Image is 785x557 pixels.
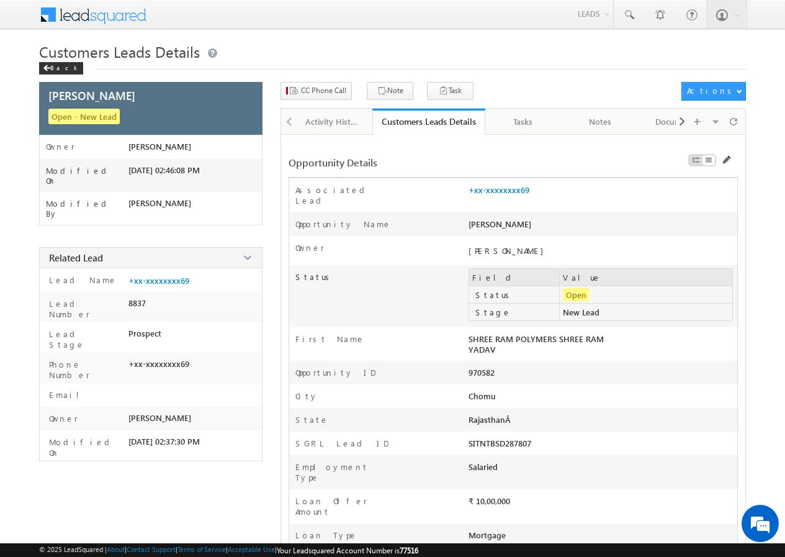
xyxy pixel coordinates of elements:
[367,82,413,100] button: Note
[46,274,117,285] label: Lead Name
[177,545,226,553] a: Terms of Service
[639,109,716,135] a: Documents
[372,109,485,135] a: Customers Leads Details
[39,62,83,75] div: Back
[295,219,392,229] label: Opportunity Name
[469,438,630,455] div: SITNTBSD287807
[289,156,584,169] div: Opportunity Details
[562,109,639,135] a: Notes
[280,82,352,100] button: CC Phone Call
[472,307,562,317] label: Stage
[295,461,396,482] label: Employment Type
[485,109,562,135] a: Tasks
[295,242,325,253] label: Owner
[48,88,135,103] span: [PERSON_NAME]
[295,530,357,540] label: Loan Type
[46,437,123,458] label: Modified On
[48,109,120,124] span: Open - New Lead
[469,461,630,479] div: Salaried
[469,414,630,432] div: RajasthanÂ
[305,114,361,129] div: Activity History
[289,265,469,283] label: Status
[469,269,559,286] td: Field
[495,114,551,129] div: Tasks
[681,82,745,101] button: Actions
[472,289,562,300] label: Status
[469,219,630,236] div: [PERSON_NAME]
[469,496,630,513] div: ₹ 10,00,000
[295,109,372,135] a: Activity History
[128,437,200,446] span: [DATE] 02:37:30 PM
[46,389,89,400] label: Email
[46,166,128,186] label: Modified On
[295,414,329,425] label: State
[295,184,396,206] label: Associated Lead
[563,288,590,301] span: Open
[687,85,736,96] div: Actions
[128,276,189,286] a: +xx-xxxxxxxx69
[49,251,103,264] span: Related Lead
[46,298,123,319] label: Lead Number
[559,304,732,321] td: New Lead
[295,496,396,517] label: Loan Offer Amount
[277,546,418,555] span: Your Leadsquared Account Number is
[295,391,318,401] label: City
[128,359,189,369] span: +xx-xxxxxxxx69
[469,391,630,408] div: Chomu
[46,199,128,219] label: Modified By
[39,545,418,555] span: © 2025 LeadSquared | | | | |
[382,115,476,127] div: Customers Leads Details
[128,142,191,152] span: [PERSON_NAME]
[572,114,628,129] div: Notes
[39,42,200,61] span: Customers Leads Details
[295,438,388,448] label: SGRL Lead ID
[301,85,346,96] span: CC Phone Call
[295,367,375,378] label: Opportunity ID
[427,82,473,100] button: Task
[128,328,161,338] span: Prospect
[469,367,630,384] div: 970582
[46,359,123,380] label: Phone Number
[649,114,705,129] div: Documents
[46,413,78,423] label: Owner
[559,269,732,286] td: Value
[128,198,191,208] span: [PERSON_NAME]
[46,142,75,152] label: Owner
[469,184,529,195] a: +xx-xxxxxxxx69
[228,545,275,553] a: Acceptable Use
[127,545,176,553] a: Contact Support
[469,530,630,547] div: Mortgage
[469,333,630,361] div: SHREE RAM POLYMERS SHREE RAM YADAV
[469,245,624,256] div: [PERSON_NAME]
[295,333,365,344] label: First Name
[400,546,418,555] span: 77516
[295,109,372,134] li: Activity History
[128,165,200,175] span: [DATE] 02:46:08 PM
[128,298,146,308] span: 8837
[128,413,191,423] span: [PERSON_NAME]
[46,328,123,350] label: Lead Stage
[107,545,125,553] a: About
